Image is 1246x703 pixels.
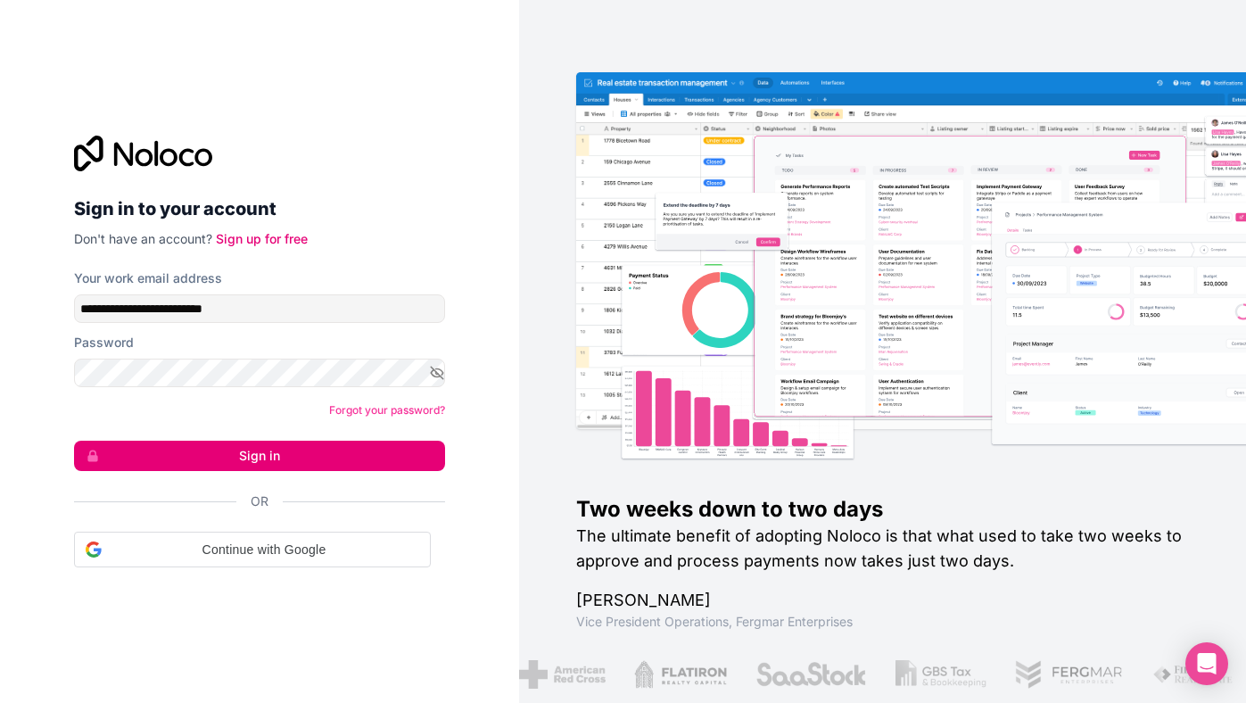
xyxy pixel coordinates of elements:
span: Continue with Google [109,541,419,559]
img: /assets/fergmar-CudnrXN5.png [1014,660,1123,689]
span: Don't have an account? [74,231,212,246]
img: /assets/saastock-C6Zbiodz.png [755,660,867,689]
button: Sign in [74,441,445,471]
img: /assets/flatiron-C8eUkumj.png [633,660,726,689]
h2: The ultimate benefit of adopting Noloco is that what used to take two weeks to approve and proces... [576,524,1189,574]
img: /assets/gbstax-C-GtDUiK.png [895,660,986,689]
a: Forgot your password? [329,403,445,417]
h2: Sign in to your account [74,193,445,225]
span: Or [251,492,268,510]
a: Sign up for free [216,231,308,246]
div: Continue with Google [74,532,431,567]
div: Open Intercom Messenger [1185,642,1228,685]
img: /assets/american-red-cross-BAupjrZR.png [518,660,605,689]
label: Your work email address [74,269,222,287]
label: Password [74,334,134,351]
h1: [PERSON_NAME] [576,588,1189,613]
input: Email address [74,294,445,323]
h1: Vice President Operations , Fergmar Enterprises [576,613,1189,631]
h1: Two weeks down to two days [576,495,1189,524]
input: Password [74,359,445,387]
img: /assets/fiera-fwj2N5v4.png [1151,660,1234,689]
